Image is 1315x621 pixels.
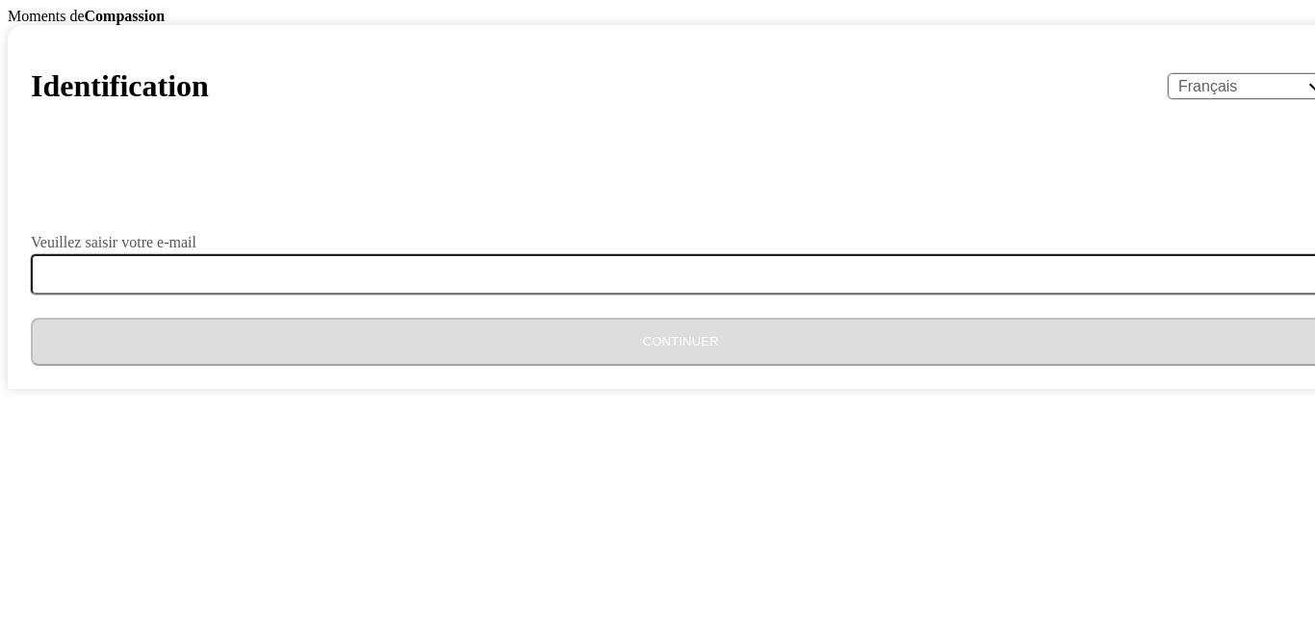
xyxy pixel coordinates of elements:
[85,8,166,24] b: Compassion
[8,8,1307,25] div: Moments de
[31,68,209,104] h1: Identification
[31,235,196,250] label: Veuillez saisir votre e-mail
